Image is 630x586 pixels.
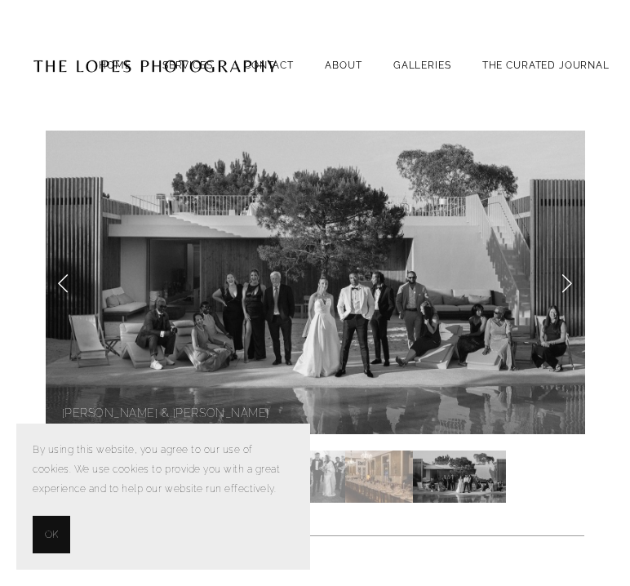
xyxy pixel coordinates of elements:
a: Contact [244,54,294,76]
a: Previous Slide [46,258,82,307]
span: OK [45,525,58,544]
img: Slide 4 [345,451,413,503]
a: SERVICES [162,60,213,71]
img: Portugal Wedding Photographer | The Lopes Photography [33,25,277,105]
a: GALLERIES [393,54,451,76]
a: Home [99,54,131,76]
button: OK [33,516,70,553]
p: By using this website, you agree to our use of cookies. We use cookies to provide you with a grea... [33,440,294,499]
a: ABOUT [325,54,362,76]
img: Slide 5 [413,451,506,503]
section: Cookie banner [16,424,310,570]
a: THE CURATED JOURNAL [482,54,610,76]
img: ANDREA &amp; NICK [46,131,585,434]
a: Next Slide [548,258,584,307]
p: [PERSON_NAME] & [PERSON_NAME] [62,405,569,422]
img: Slide 3 [276,451,345,503]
